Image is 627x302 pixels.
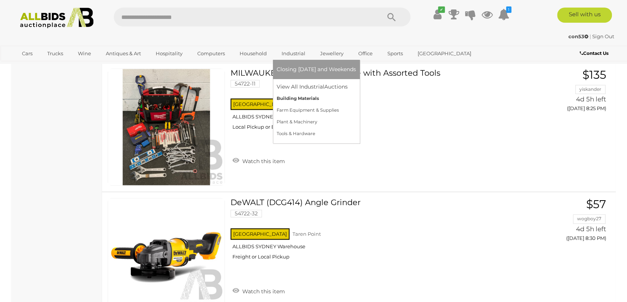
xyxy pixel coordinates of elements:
[413,47,476,60] a: [GEOGRAPHIC_DATA]
[315,47,348,60] a: Jewellery
[151,47,187,60] a: Hospitality
[498,8,509,21] a: 1
[236,198,525,265] a: DeWALT (DCG414) Angle Grinder 54722-32 [GEOGRAPHIC_DATA] Taren Point ALLBIDS SYDNEY Warehouse Fre...
[353,47,378,60] a: Office
[438,6,445,13] i: ✔
[579,50,608,56] b: Contact Us
[586,197,606,211] span: $57
[240,158,285,165] span: Watch this item
[101,47,146,60] a: Antiques & Art
[231,285,287,296] a: Watch this item
[42,47,68,60] a: Trucks
[240,288,285,294] span: Watch this item
[16,8,98,28] img: Allbids.com.au
[373,8,410,26] button: Search
[17,47,37,60] a: Cars
[582,68,606,82] span: $135
[236,68,525,136] a: MILWAUKEE Packout Open Tote with Assorted Tools 54722-11 [GEOGRAPHIC_DATA] Taren Point ALLBIDS SY...
[590,33,591,39] span: |
[536,68,608,116] a: $135 yiskander 4d 5h left ([DATE] 8:25 PM)
[73,47,96,60] a: Wine
[568,33,588,39] strong: con53
[432,8,443,21] a: ✔
[568,33,590,39] a: con53
[579,49,610,58] a: Contact Us
[277,47,310,60] a: Industrial
[536,198,608,245] a: $57 wogboy27 4d 5h left ([DATE] 8:30 PM)
[506,6,511,13] i: 1
[235,47,272,60] a: Household
[192,47,230,60] a: Computers
[592,33,614,39] a: Sign Out
[231,155,287,166] a: Watch this item
[382,47,408,60] a: Sports
[557,8,612,23] a: Sell with us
